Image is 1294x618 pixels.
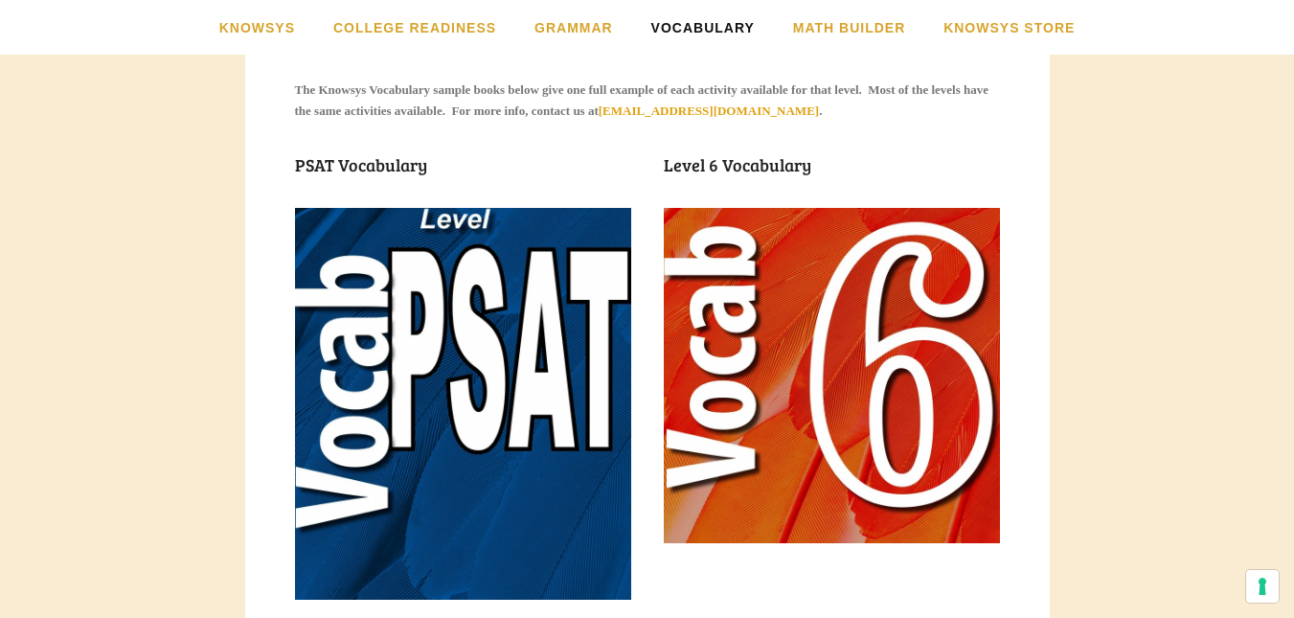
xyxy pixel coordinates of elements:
[295,154,631,175] h2: PSAT Vocabulary
[599,103,819,118] a: [EMAIL_ADDRESS][DOMAIN_NAME]
[664,208,1000,543] img: Click to see on Issuu.
[295,208,631,600] img: Click here to see on Issuu.
[819,103,822,118] strong: .
[295,154,1000,175] h2: Level 6 Vocabulary
[1246,570,1279,603] button: Your consent preferences for tracking technologies
[295,82,992,118] strong: The Knowsys Vocabulary sample books below give one full example of each activity available for th...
